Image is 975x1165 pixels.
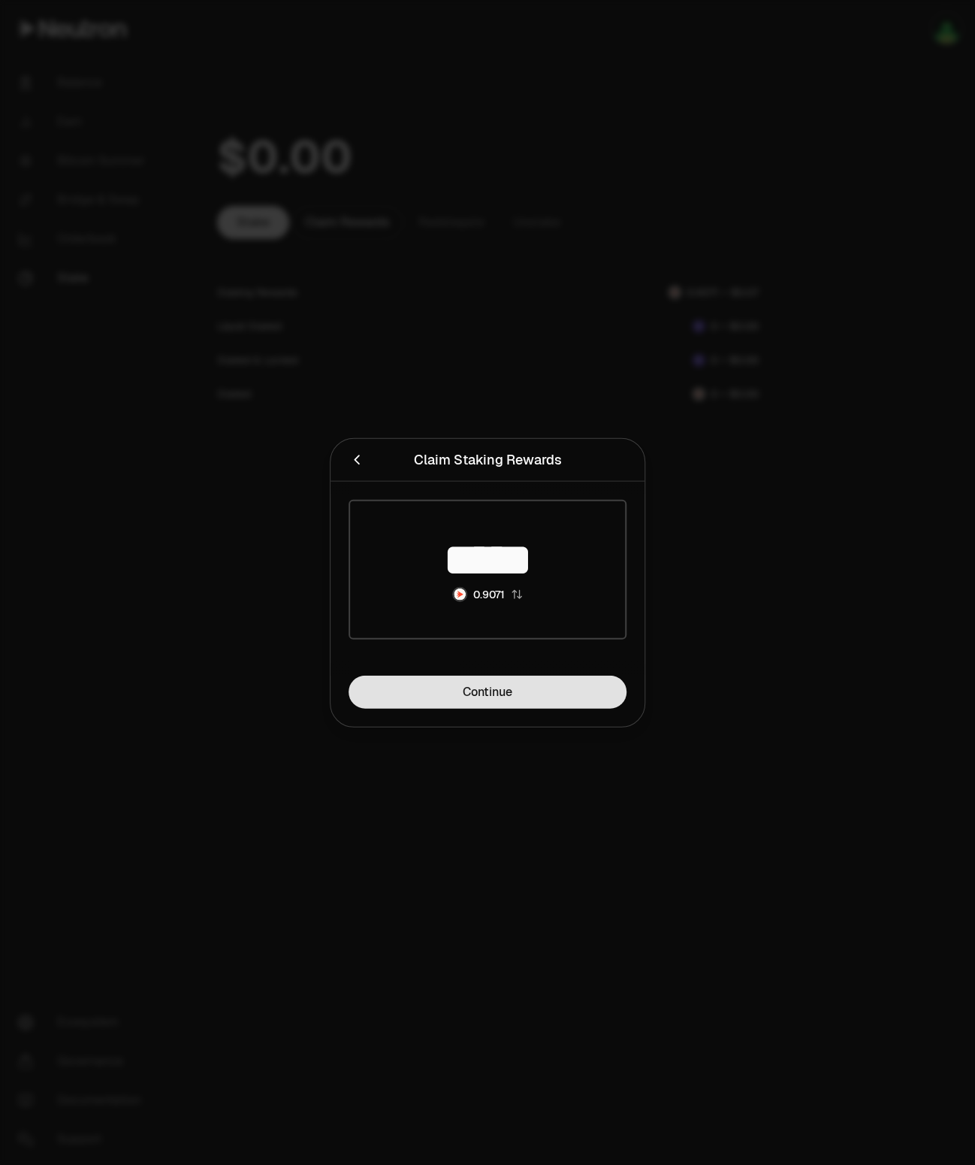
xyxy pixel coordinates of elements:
button: NTRN Logo0.9071 [452,587,523,602]
a: Continue [349,676,626,709]
div: 0.9071 [473,587,505,602]
button: Close [349,449,365,471]
img: NTRN Logo [454,589,466,601]
div: Claim Staking Rewards [414,449,562,471]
